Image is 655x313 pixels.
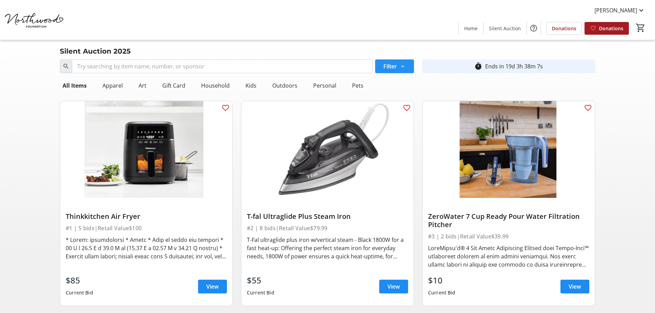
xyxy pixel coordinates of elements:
[60,101,232,198] img: Thinkkitchen Air Fryer
[552,25,576,32] span: Donations
[66,212,227,221] div: Thinkkitchen Air Fryer
[489,25,521,32] span: Silent Auction
[428,212,589,229] div: ZeroWater 7 Cup Ready Pour Water Filtration Pitcher
[387,282,400,291] span: View
[483,22,526,35] a: Silent Auction
[247,212,408,221] div: T-fal Ultraglide Plus Steam Iron
[247,223,408,233] div: #2 | 8 bids | Retail Value $79.99
[527,21,541,35] button: Help
[66,236,227,260] div: * Lorem: ipsumdolorsi * Ametc * Adip el seddo eiu tempori * 00 U l 26.5 E d 39.0 M al (15.37 E a ...
[4,3,65,37] img: Northwood Foundation's Logo
[634,22,647,34] button: Cart
[136,79,149,92] div: Art
[585,22,629,35] a: Donations
[243,79,259,92] div: Kids
[599,25,623,32] span: Donations
[206,282,219,291] span: View
[474,62,482,70] mat-icon: timer_outline
[383,62,397,70] span: Filter
[428,232,589,241] div: #3 | 2 bids | Retail Value $39.99
[66,274,93,287] div: $85
[247,287,274,299] div: Current Bid
[221,104,230,112] mat-icon: favorite_outline
[569,282,581,291] span: View
[379,280,408,293] a: View
[241,101,414,198] img: T-fal Ultraglide Plus Steam Iron
[423,101,595,198] img: ZeroWater 7 Cup Ready Pour Water Filtration Pitcher
[428,287,456,299] div: Current Bid
[428,274,456,287] div: $10
[66,223,227,233] div: #1 | 5 bids | Retail Value $100
[60,79,89,92] div: All Items
[428,244,589,269] div: LoreMipsu'd® 4 Sit Ametc Adipiscing Elitsed doei Tempo-Inci™ utlaboreet dolorem al enim admini ve...
[589,5,651,16] button: [PERSON_NAME]
[485,62,543,70] div: Ends in 19d 3h 38m 7s
[66,287,93,299] div: Current Bid
[72,59,372,73] input: Try searching by item name, number, or sponsor
[403,104,411,112] mat-icon: favorite_outline
[349,79,366,92] div: Pets
[247,274,274,287] div: $55
[375,59,414,73] button: Filter
[56,46,135,57] div: Silent Auction 2025
[247,236,408,260] div: T-Fal ultraglide plus iron w/vertical steam - Black 1800W for a fast heat-up: Offering the perfec...
[459,22,483,35] a: Home
[464,25,478,32] span: Home
[198,280,227,293] a: View
[160,79,188,92] div: Gift Card
[100,79,125,92] div: Apparel
[546,22,582,35] a: Donations
[594,6,637,14] span: [PERSON_NAME]
[310,79,339,92] div: Personal
[584,104,592,112] mat-icon: favorite_outline
[198,79,232,92] div: Household
[270,79,300,92] div: Outdoors
[560,280,589,293] a: View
